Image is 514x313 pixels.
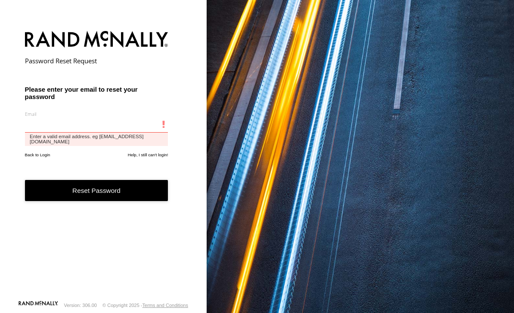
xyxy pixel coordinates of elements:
[64,303,97,308] div: Version: 306.00
[25,133,168,146] label: Enter a valid email address. eg [EMAIL_ADDRESS][DOMAIN_NAME]
[25,56,168,65] h2: Password Reset Request
[102,303,188,308] div: © Copyright 2025 -
[25,86,168,100] h3: Please enter your email to reset your password
[19,301,58,310] a: Visit our Website
[25,152,50,157] a: Back to Login
[142,303,188,308] a: Terms and Conditions
[128,152,168,157] a: Help, I still can't login!
[25,111,168,117] label: Email
[25,180,168,201] button: Reset Password
[25,29,168,51] img: Rand McNally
